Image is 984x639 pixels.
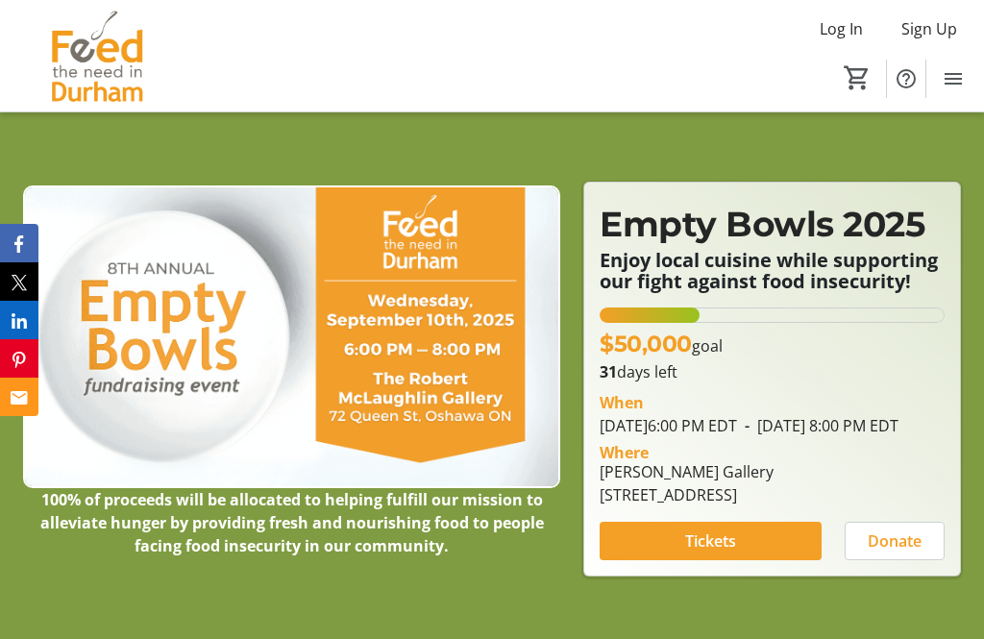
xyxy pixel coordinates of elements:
[887,60,925,98] button: Help
[600,361,617,382] span: 31
[600,203,924,245] span: Empty Bowls 2025
[737,415,757,436] span: -
[600,522,822,560] button: Tickets
[600,327,723,360] p: goal
[600,415,737,436] span: [DATE] 6:00 PM EDT
[886,13,972,44] button: Sign Up
[600,483,774,506] div: [STREET_ADDRESS]
[600,391,644,414] div: When
[23,185,560,488] img: Campaign CTA Media Photo
[934,60,972,98] button: Menu
[40,489,544,556] strong: 100% of proceeds will be allocated to helping fulfill our mission to alleviate hunger by providin...
[600,460,774,483] div: [PERSON_NAME] Gallery
[600,360,945,383] p: days left
[737,415,898,436] span: [DATE] 8:00 PM EDT
[845,522,945,560] button: Donate
[600,330,692,357] span: $50,000
[820,17,863,40] span: Log In
[600,445,649,460] div: Where
[840,61,874,95] button: Cart
[901,17,957,40] span: Sign Up
[868,529,922,553] span: Donate
[600,307,945,323] div: 28.94872% of fundraising goal reached
[12,8,183,104] img: Feed the Need in Durham's Logo
[685,529,736,553] span: Tickets
[600,250,945,292] p: Enjoy local cuisine while supporting our fight against food insecurity!
[804,13,878,44] button: Log In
